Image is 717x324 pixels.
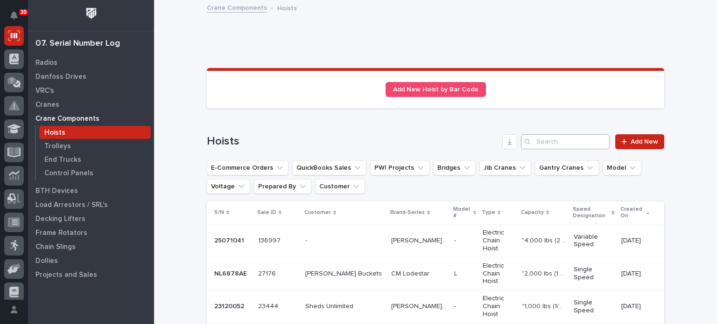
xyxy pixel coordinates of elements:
a: Load Arrestors / SRL's [28,198,154,212]
a: Danfoss Drives [28,69,154,83]
p: Brand-Series [390,207,425,218]
button: Jib Cranes [479,160,531,175]
p: 27176 [258,268,278,278]
p: L [454,268,459,278]
h1: Hoists [207,135,499,148]
p: [PERSON_NAME] Buckets [305,268,384,278]
p: Sheds Unlimited [305,301,355,310]
p: "2,000 lbs (1 Ton)" [522,268,568,278]
p: Control Panels [44,169,93,178]
a: VRC's [28,83,154,97]
p: Starke STK-VS [391,235,449,245]
p: - [305,235,309,245]
p: 23444 [258,301,280,310]
p: Electric Chain Hoist [483,229,514,252]
p: Variable Speed [574,233,613,249]
button: Notifications [4,6,24,25]
p: NL6878AE [214,268,249,278]
p: Projects and Sales [35,271,97,279]
p: "4,000 lbs (2 Tons)" [522,235,568,245]
p: Electric Chain Hoist [483,295,514,318]
a: Crane Components [207,2,267,13]
p: Cranes [35,101,59,109]
a: Cranes [28,97,154,111]
input: Search [521,134,610,149]
p: 30 [21,9,27,15]
p: Decking Lifters [35,215,85,223]
p: End Trucks [44,156,81,164]
p: Created On [620,204,644,221]
p: Sale ID [257,207,276,218]
p: Electric Chain Hoist [483,262,514,285]
img: Workspace Logo [83,5,100,22]
p: Trolleys [44,142,71,151]
p: Customer [304,207,331,218]
p: Crane Components [35,115,99,123]
tr: NL6878AENL6878AE 2717627176 [PERSON_NAME] Buckets[PERSON_NAME] Buckets CM LodestarCM Lodestar LL ... [207,257,664,290]
p: [PERSON_NAME] STK [391,301,449,310]
p: Single Speed [574,266,613,282]
p: Chain Slings [35,243,76,251]
p: Type [482,207,495,218]
a: End Trucks [36,153,154,166]
p: [DATE] [621,237,649,245]
a: Projects and Sales [28,268,154,282]
p: Speed Designation [573,204,609,221]
p: Model # [453,204,471,221]
a: Trolleys [36,139,154,152]
a: Control Panels [36,166,154,179]
p: Frame Rotators [35,229,87,237]
p: Dollies [35,257,58,265]
p: 136997 [258,235,282,245]
p: - [454,235,458,245]
p: BTH Devices [35,187,78,195]
button: QuickBooks Sales [292,160,366,175]
button: PWI Projects [370,160,429,175]
div: 07. Serial Number Log [35,39,120,49]
button: Gantry Cranes [535,160,599,175]
p: VRC's [35,87,54,95]
p: [DATE] [621,303,649,310]
a: Frame Rotators [28,226,154,240]
a: Chain Slings [28,240,154,254]
button: Prepared By [254,179,311,194]
button: Bridges [433,160,476,175]
p: Radios [35,59,57,67]
p: CM Lodestar [391,268,431,278]
p: Load Arrestors / SRL's [35,201,108,209]
span: Add New [631,138,658,145]
tr: 2312005223120052 2344423444 Sheds UnlimitedSheds Unlimited [PERSON_NAME] STK[PERSON_NAME] STK -- ... [207,290,664,323]
button: Model [603,160,641,175]
a: Crane Components [28,111,154,125]
p: [DATE] [621,270,649,278]
a: Add New Hoist by Bar Code [386,82,486,97]
p: 23120052 [214,301,246,310]
button: Voltage [207,179,250,194]
p: "1,000 lbs (1/2 Ton)" [522,301,568,310]
p: Danfoss Drives [35,73,86,81]
a: Radios [28,55,154,69]
a: Dollies [28,254,154,268]
button: Customer [315,179,365,194]
p: Capacity [521,207,544,218]
div: Notifications30 [12,11,24,26]
p: Single Speed [574,299,613,315]
button: E-Commerce Orders [207,160,288,175]
p: 25071041 [214,235,246,245]
tr: 2507104125071041 136997136997 -- [PERSON_NAME] STK-VS[PERSON_NAME] STK-VS -- Electric Chain Hoist... [207,224,664,257]
p: - [454,301,458,310]
p: S/N [214,207,224,218]
a: Hoists [36,126,154,139]
p: Hoists [277,2,297,13]
span: Add New Hoist by Bar Code [393,86,478,93]
a: BTH Devices [28,184,154,198]
a: Add New [615,134,664,149]
p: Hoists [44,129,65,137]
a: Decking Lifters [28,212,154,226]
